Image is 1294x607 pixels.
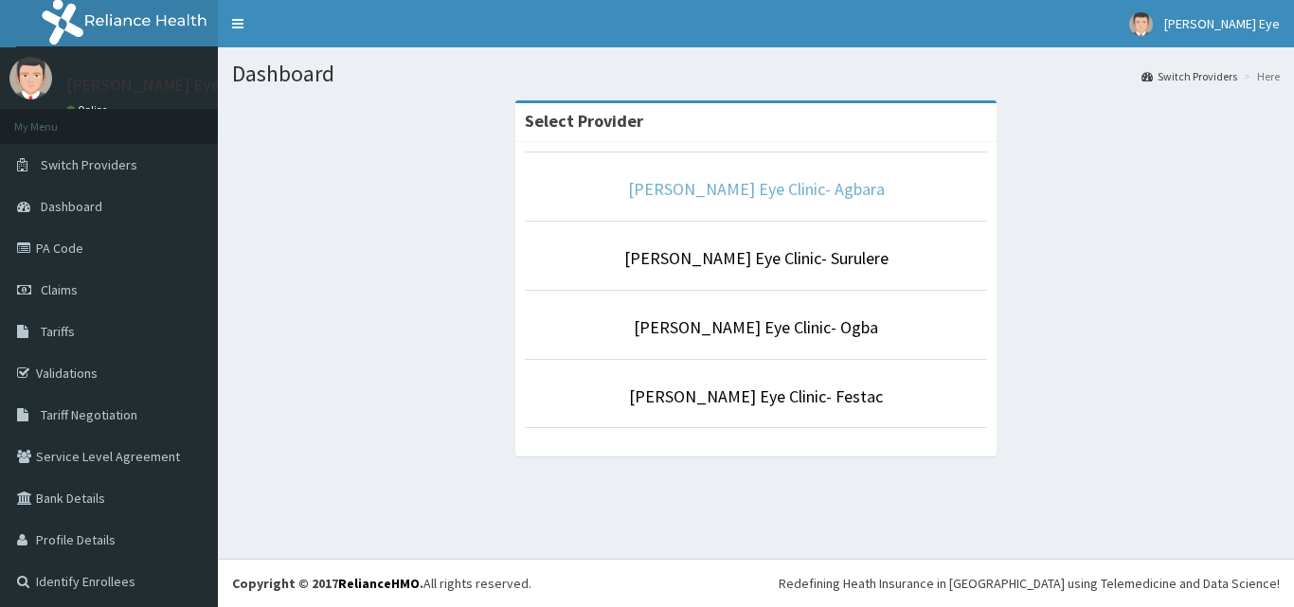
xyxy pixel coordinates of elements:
[1129,12,1153,36] img: User Image
[232,62,1280,86] h1: Dashboard
[218,559,1294,607] footer: All rights reserved.
[779,574,1280,593] div: Redefining Heath Insurance in [GEOGRAPHIC_DATA] using Telemedicine and Data Science!
[41,406,137,423] span: Tariff Negotiation
[1164,15,1280,32] span: [PERSON_NAME] Eye
[41,198,102,215] span: Dashboard
[629,385,883,407] a: [PERSON_NAME] Eye Clinic- Festac
[634,316,878,338] a: [PERSON_NAME] Eye Clinic- Ogba
[525,110,643,132] strong: Select Provider
[338,575,420,592] a: RelianceHMO
[9,57,52,99] img: User Image
[66,77,221,94] p: [PERSON_NAME] Eye
[628,178,885,200] a: [PERSON_NAME] Eye Clinic- Agbara
[232,575,423,592] strong: Copyright © 2017 .
[41,281,78,298] span: Claims
[41,156,137,173] span: Switch Providers
[1141,68,1237,84] a: Switch Providers
[66,103,112,116] a: Online
[41,323,75,340] span: Tariffs
[624,247,889,269] a: [PERSON_NAME] Eye Clinic- Surulere
[1239,68,1280,84] li: Here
